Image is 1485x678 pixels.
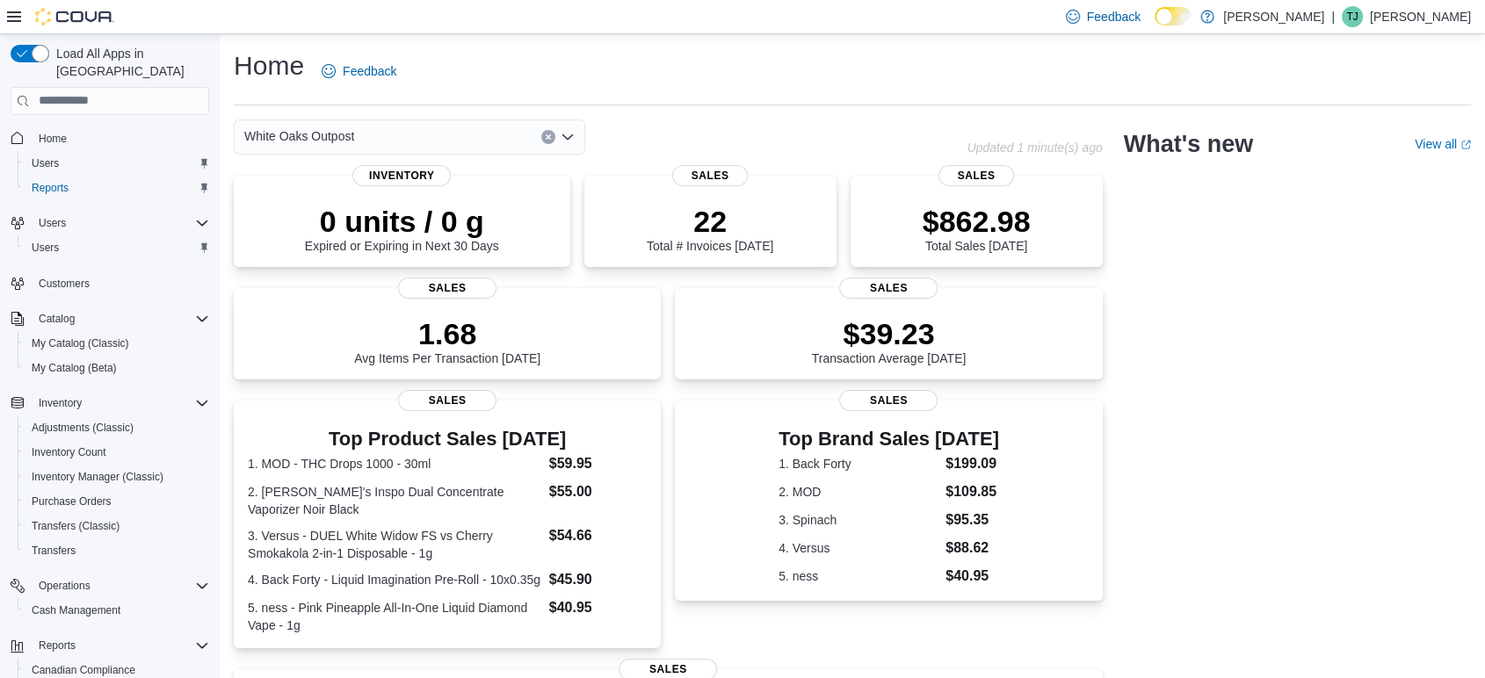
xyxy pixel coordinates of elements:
a: Home [32,128,74,149]
dd: $40.95 [945,566,999,587]
button: Reports [4,633,216,658]
p: [PERSON_NAME] [1370,6,1471,27]
button: Transfers (Classic) [18,514,216,538]
button: Inventory Count [18,440,216,465]
span: Home [32,127,209,149]
h3: Top Brand Sales [DATE] [779,429,999,450]
div: Total Sales [DATE] [923,204,1031,253]
dd: $55.00 [549,481,648,502]
span: Customers [32,272,209,294]
span: Purchase Orders [25,491,209,512]
h2: What's new [1124,130,1253,158]
span: Operations [39,579,91,593]
span: Users [39,216,66,230]
button: My Catalog (Beta) [18,356,216,380]
button: Inventory [4,391,216,415]
span: My Catalog (Classic) [32,336,129,350]
span: Canadian Compliance [32,663,135,677]
a: Users [25,153,66,174]
dd: $109.85 [945,481,999,502]
a: Transfers (Classic) [25,516,127,537]
input: Dark Mode [1155,7,1192,25]
span: Cash Management [32,603,120,617]
span: Inventory [32,393,209,414]
span: Operations [32,575,209,596]
span: Users [32,156,59,170]
span: Users [25,153,209,174]
a: Cash Management [25,600,127,621]
span: Customers [39,277,90,291]
a: Users [25,237,66,258]
dt: 1. MOD - THC Drops 1000 - 30ml [248,455,542,472]
span: Home [39,132,67,146]
span: Sales [398,390,496,411]
span: Inventory Manager (Classic) [25,466,209,487]
dt: 2. [PERSON_NAME]'s Inspo Dual Concentrate Vaporizer Noir Black [248,483,542,518]
button: Home [4,126,216,151]
span: Sales [839,390,938,411]
p: $862.98 [923,204,1031,239]
span: Reports [32,635,209,656]
p: 1.68 [354,316,540,351]
p: $39.23 [812,316,967,351]
dt: 1. Back Forty [779,455,938,472]
span: My Catalog (Beta) [25,357,209,379]
p: [PERSON_NAME] [1223,6,1324,27]
dt: 2. MOD [779,483,938,501]
p: 22 [647,204,773,239]
p: Updated 1 minute(s) ago [967,141,1102,155]
button: Users [4,211,216,235]
span: Transfers (Classic) [25,516,209,537]
span: Sales [938,165,1014,186]
button: Inventory [32,393,89,414]
button: Users [18,235,216,260]
dt: 4. Back Forty - Liquid Imagination Pre-Roll - 10x0.35g [248,571,542,588]
span: Catalog [39,312,75,326]
dd: $54.66 [549,525,648,546]
span: Users [25,237,209,258]
dt: 3. Versus - DUEL White Widow FS vs Cherry Smokakola 2-in-1 Disposable - 1g [248,527,542,562]
p: | [1331,6,1335,27]
a: My Catalog (Beta) [25,357,124,379]
span: My Catalog (Classic) [25,333,209,354]
dt: 5. ness [779,567,938,585]
button: Clear input [541,130,555,144]
span: Adjustments (Classic) [25,417,209,438]
span: Reports [32,181,69,195]
a: Transfers [25,540,83,561]
span: Purchase Orders [32,494,112,508]
span: Users [32,213,209,234]
span: Inventory [39,396,82,410]
button: Cash Management [18,598,216,623]
span: Catalog [32,308,209,329]
span: Inventory [352,165,451,186]
button: Adjustments (Classic) [18,415,216,440]
span: TJ [1346,6,1358,27]
div: Total # Invoices [DATE] [647,204,773,253]
span: Transfers [25,540,209,561]
span: Feedback [1087,8,1141,25]
span: White Oaks Outpost [244,126,354,147]
button: Reports [32,635,83,656]
button: Operations [32,575,98,596]
a: Inventory Manager (Classic) [25,466,170,487]
span: Load All Apps in [GEOGRAPHIC_DATA] [49,45,209,80]
dd: $199.09 [945,453,999,474]
a: My Catalog (Classic) [25,333,136,354]
span: Users [32,241,59,255]
dt: 5. ness - Pink Pineapple All-In-One Liquid Diamond Vape - 1g [248,599,542,634]
dd: $88.62 [945,537,999,559]
span: Inventory Manager (Classic) [32,470,163,484]
span: Inventory Count [25,442,209,463]
span: Dark Mode [1155,25,1155,26]
p: 0 units / 0 g [305,204,499,239]
h3: Top Product Sales [DATE] [248,429,647,450]
div: Avg Items Per Transaction [DATE] [354,316,540,365]
a: View allExternal link [1415,137,1471,151]
a: Reports [25,177,76,198]
div: Expired or Expiring in Next 30 Days [305,204,499,253]
div: Transaction Average [DATE] [812,316,967,365]
a: Purchase Orders [25,491,119,512]
button: Operations [4,573,216,598]
a: Adjustments (Classic) [25,417,141,438]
